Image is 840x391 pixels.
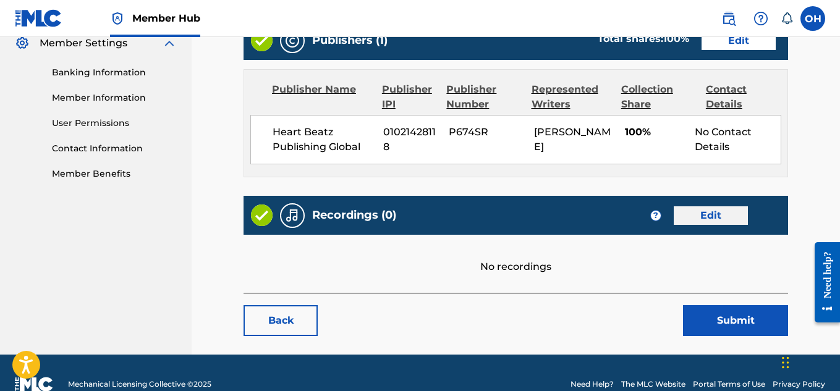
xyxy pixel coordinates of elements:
h5: Recordings (0) [312,208,396,222]
a: Member Benefits [52,167,177,180]
iframe: Resource Center [805,233,840,332]
img: Valid [251,30,273,51]
img: Recordings [285,208,300,223]
div: Collection Share [621,82,697,112]
div: Contact Details [706,82,781,112]
iframe: Chat Widget [778,332,840,391]
a: Banking Information [52,66,177,79]
span: 100% [625,125,686,140]
div: Publisher Name [272,82,373,112]
a: User Permissions [52,117,177,130]
a: Public Search [716,6,741,31]
a: Member Information [52,91,177,104]
span: [PERSON_NAME] [534,126,611,153]
span: Member Settings [40,36,127,51]
h5: Publishers (1) [312,33,388,48]
a: Privacy Policy [773,379,825,390]
img: expand [162,36,177,51]
a: Need Help? [571,379,614,390]
div: No Contact Details [695,125,781,154]
div: Notifications [781,12,793,25]
span: 100 % [663,33,689,44]
span: ? [651,211,661,221]
a: The MLC Website [621,379,685,390]
div: No recordings [244,235,788,274]
img: Top Rightsholder [110,11,125,26]
img: Publishers [285,33,300,48]
span: Member Hub [132,11,200,25]
span: 01021428118 [383,125,439,154]
div: Help [749,6,773,31]
img: help [753,11,768,26]
img: Valid [251,204,273,226]
span: Heart Beatz Publishing Global [273,125,374,154]
img: Member Settings [15,36,30,51]
div: Publisher Number [446,82,522,112]
button: Submit [683,305,788,336]
div: Drag [782,344,789,381]
a: Edit [674,206,748,225]
img: search [721,11,736,26]
span: P674SR [449,125,525,140]
span: Mechanical Licensing Collective © 2025 [68,379,211,390]
div: Represented Writers [532,82,612,112]
a: Edit [702,32,776,50]
a: Back [244,305,318,336]
img: MLC Logo [15,9,62,27]
a: Portal Terms of Use [693,379,765,390]
a: Contact Information [52,142,177,155]
div: Publisher IPI [382,82,438,112]
div: User Menu [800,6,825,31]
div: Total shares: [598,32,689,46]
